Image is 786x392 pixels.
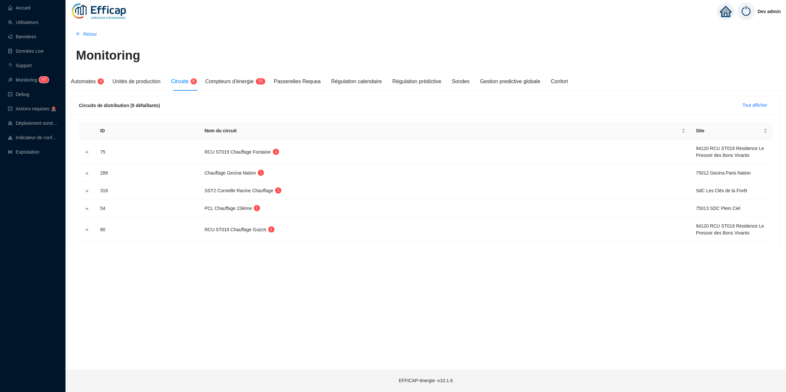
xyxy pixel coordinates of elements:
[84,206,90,211] button: Développer la ligne
[8,121,58,126] a: clusterDéploiement sondes
[95,217,199,242] td: 80
[42,77,44,82] span: 4
[696,188,747,193] span: SdC Les Clés de la Forêt
[392,78,441,85] div: Régulation prédictive
[8,77,47,83] a: monitorMonitoring47
[696,223,764,235] span: 94120 RCU ST019 Résidence Le Pressoir des Bons Vivants
[71,79,96,84] span: Automates
[79,103,160,108] span: Circuits de distribution (5 défaillants)
[191,78,197,84] sup: 5
[696,146,764,158] span: 94120 RCU ST019 Résidence Le Pressoir des Bons Vivants
[205,79,254,84] span: Compteurs d'énergie
[260,170,262,175] span: 1
[551,78,568,85] div: Confort
[204,127,680,134] span: Nom du circuit
[8,5,30,10] a: homeAccueil
[84,150,90,155] button: Développer la ligne
[260,79,263,84] span: 3
[737,3,755,20] img: power
[204,188,273,193] span: SST2 Corneille Racine Chauffage
[720,6,732,17] span: home
[95,122,199,140] th: ID
[8,20,38,25] a: teamUtilisateurs
[268,226,274,233] sup: 1
[76,48,140,63] h1: Monitoring
[480,78,540,85] div: Gestion predictive globale
[275,187,281,194] sup: 1
[83,31,97,38] span: Retour
[256,206,258,210] span: 1
[8,48,44,54] a: databaseDonnées Live
[258,79,261,84] span: 3
[277,188,279,193] span: 1
[696,170,751,176] span: 75012 Gecina Paris Nation
[256,78,265,84] sup: 33
[331,78,382,85] div: Régulation calendaire
[100,79,102,84] span: 9
[84,188,90,194] button: Développer la ligne
[254,205,260,211] sup: 1
[8,34,36,39] a: notificationBannières
[39,77,48,83] sup: 47
[204,227,266,232] span: RCU ST019 Chauffage Guizot
[98,78,104,84] sup: 9
[258,170,264,176] sup: 1
[95,164,199,182] td: 289
[696,127,762,134] span: Site
[742,102,767,109] span: Tout afficher
[273,149,279,155] sup: 1
[71,29,102,39] button: Retour
[112,79,160,84] span: Unités de production
[193,79,195,84] span: 5
[16,106,56,111] span: Actions requises 🚨
[95,182,199,200] td: 318
[44,77,46,82] span: 7
[275,149,277,154] span: 1
[199,122,691,140] th: Nom du circuit
[696,206,740,211] span: 75013 SDC Plein Ciel
[737,100,773,111] button: Tout afficher
[8,135,58,140] a: heat-mapIndicateur de confort
[95,140,199,164] td: 75
[76,31,81,36] span: arrow-left
[84,227,90,233] button: Développer la ligne
[691,122,773,140] th: Site
[8,63,32,68] a: questionSupport
[270,227,272,232] span: 1
[452,78,469,85] div: Sondes
[758,1,781,22] span: Dev admin
[171,79,188,84] span: Circuits
[8,106,12,111] span: check-square
[204,206,252,211] span: PCL Chauffage 23ième
[84,171,90,176] button: Développer la ligne
[274,79,321,84] span: Passerelles Requea
[204,149,271,155] span: RCU ST019 Chauffage Fontaine
[95,200,199,217] td: 54
[8,92,29,97] a: codeDebug
[204,170,256,176] span: Chauffage Gecina Nation
[8,149,39,155] a: slidersExploitation
[399,378,453,383] span: EFFICAP-énergie - v10.1.6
